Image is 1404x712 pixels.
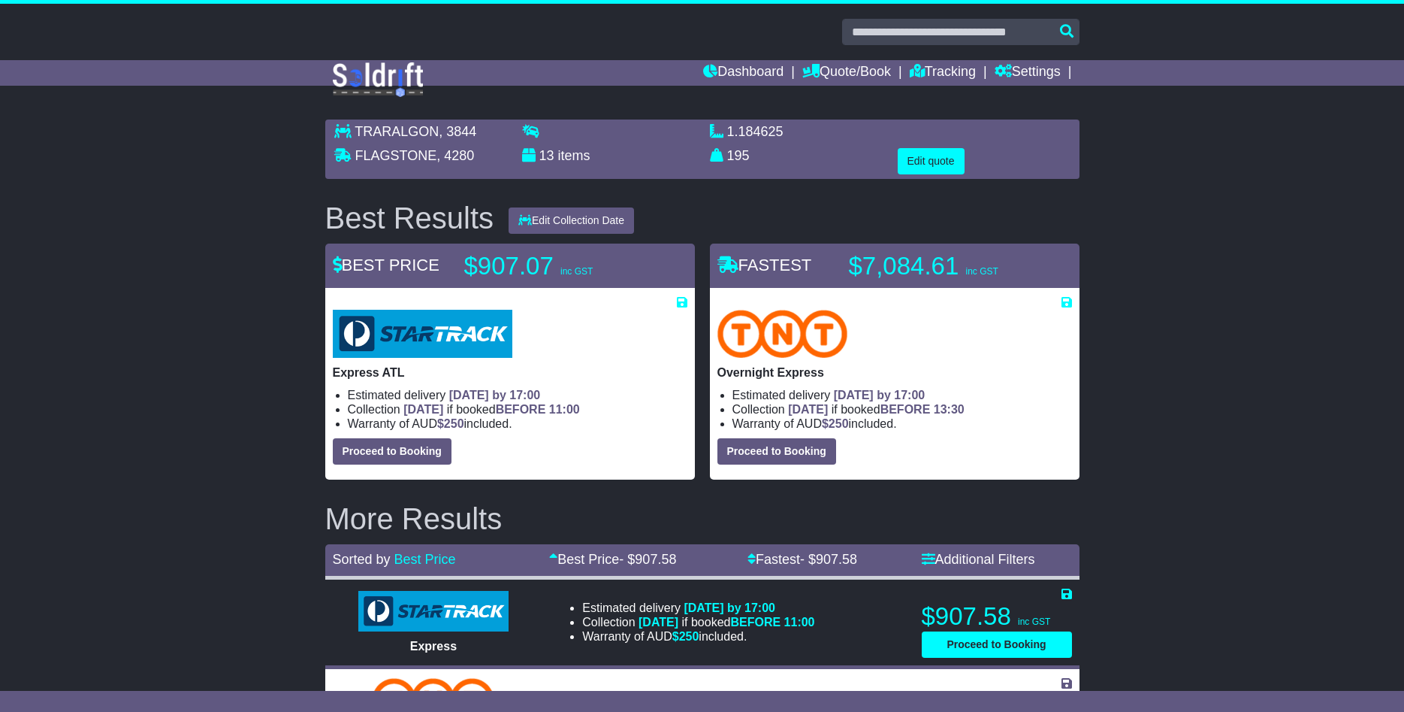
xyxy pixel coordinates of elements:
[437,417,464,430] span: $
[732,417,1072,431] li: Warranty of AUD included.
[582,690,814,704] li: Estimated delivery
[672,630,699,643] span: $
[333,552,391,567] span: Sorted by
[333,438,451,465] button: Proceed to Booking
[934,403,965,416] span: 13:30
[348,417,687,431] li: Warranty of AUD included.
[539,148,554,163] span: 13
[639,616,678,629] span: [DATE]
[898,148,965,174] button: Edit quote
[464,251,652,281] p: $907.07
[922,601,1072,632] p: $907.58
[788,403,828,416] span: [DATE]
[619,552,676,567] span: - $
[403,403,443,416] span: [DATE]
[639,616,814,629] span: if booked
[635,552,676,567] span: 907.58
[802,60,891,86] a: Quote/Book
[922,552,1035,567] a: Additional Filters
[496,403,546,416] span: BEFORE
[560,266,593,277] span: inc GST
[333,365,687,380] p: Express ATL
[333,310,512,358] img: StarTrack: Express ATL
[822,417,849,430] span: $
[355,148,437,163] span: FLAGSTONE
[549,552,676,567] a: Best Price- $907.58
[679,630,699,643] span: 250
[355,124,439,139] span: TRARALGON
[444,417,464,430] span: 250
[348,402,687,417] li: Collection
[358,591,509,632] img: StarTrack: Express
[995,60,1061,86] a: Settings
[880,403,931,416] span: BEFORE
[727,148,750,163] span: 195
[436,148,474,163] span: , 4280
[325,502,1079,535] h2: More Results
[348,388,687,402] li: Estimated delivery
[717,256,812,274] span: FASTEST
[394,552,456,567] a: Best Price
[403,403,579,416] span: if booked
[910,60,976,86] a: Tracking
[582,615,814,629] li: Collection
[717,438,836,465] button: Proceed to Booking
[703,60,784,86] a: Dashboard
[732,402,1072,417] li: Collection
[727,124,784,139] span: 1.184625
[816,552,857,567] span: 907.58
[439,124,476,139] span: , 3844
[509,208,634,234] button: Edit Collection Date
[549,403,580,416] span: 11:00
[732,388,1072,402] li: Estimated delivery
[965,266,998,277] span: inc GST
[849,251,1037,281] p: $7,084.61
[558,148,590,163] span: items
[747,552,857,567] a: Fastest- $907.58
[1018,617,1050,627] span: inc GST
[922,632,1072,658] button: Proceed to Booking
[829,417,849,430] span: 250
[717,310,848,358] img: TNT Domestic: Overnight Express
[834,389,925,401] span: [DATE] by 17:00
[730,616,781,629] span: BEFORE
[582,601,814,615] li: Estimated delivery
[582,629,814,644] li: Warranty of AUD included.
[410,640,457,653] span: Express
[717,365,1072,380] p: Overnight Express
[333,256,439,274] span: BEST PRICE
[449,389,541,401] span: [DATE] by 17:00
[784,616,815,629] span: 11:00
[318,201,502,235] div: Best Results
[788,403,964,416] span: if booked
[684,601,775,614] span: [DATE] by 17:00
[800,552,857,567] span: - $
